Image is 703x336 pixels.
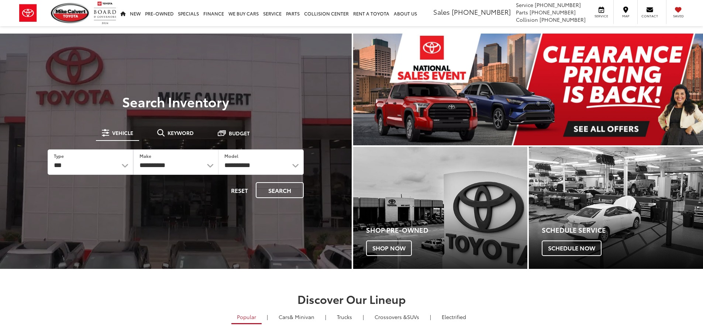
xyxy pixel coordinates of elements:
span: [PHONE_NUMBER] [452,7,511,17]
button: Search [256,182,304,198]
div: Toyota [353,147,527,269]
span: Crossovers & [375,313,407,321]
span: Schedule Now [542,240,602,256]
a: Popular [231,311,262,324]
span: Service [516,1,533,8]
button: Reset [225,182,254,198]
label: Model [224,153,238,159]
span: & Minivan [290,313,314,321]
span: Parts [516,8,528,16]
a: Shop Pre-Owned Shop Now [353,147,527,269]
span: Sales [433,7,450,17]
label: Type [54,153,64,159]
span: Keyword [168,130,194,135]
label: Make [139,153,151,159]
span: Saved [670,14,686,18]
h2: Discover Our Lineup [92,293,612,305]
span: [PHONE_NUMBER] [540,16,586,23]
span: [PHONE_NUMBER] [535,1,581,8]
a: Schedule Service Schedule Now [529,147,703,269]
span: Collision [516,16,538,23]
li: | [428,313,433,321]
h4: Schedule Service [542,226,703,234]
span: Shop Now [366,240,412,256]
a: SUVs [369,311,425,323]
h4: Shop Pre-Owned [366,226,527,234]
span: Service [593,14,610,18]
h3: Search Inventory [31,94,321,109]
span: Budget [229,131,250,136]
span: Contact [641,14,658,18]
img: Mike Calvert Toyota [51,3,90,23]
a: Cars [273,311,320,323]
div: Toyota [529,147,703,269]
span: Vehicle [112,130,133,135]
a: Trucks [331,311,358,323]
li: | [265,313,270,321]
li: | [323,313,328,321]
a: Electrified [436,311,472,323]
li: | [361,313,366,321]
span: Map [617,14,634,18]
span: [PHONE_NUMBER] [530,8,576,16]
